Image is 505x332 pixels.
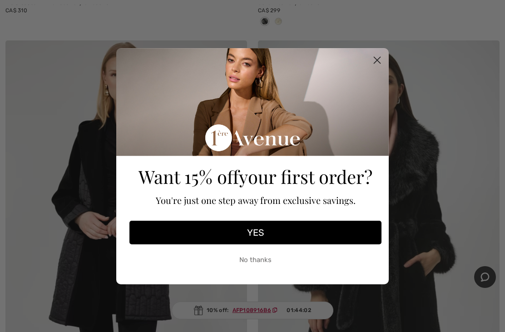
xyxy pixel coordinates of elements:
[129,221,381,244] button: YES
[139,164,239,188] span: Want 15% off
[129,249,381,272] button: No thanks
[156,194,356,206] span: You're just one step away from exclusive savings.
[369,52,385,68] button: Close dialog
[239,164,372,188] span: your first order?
